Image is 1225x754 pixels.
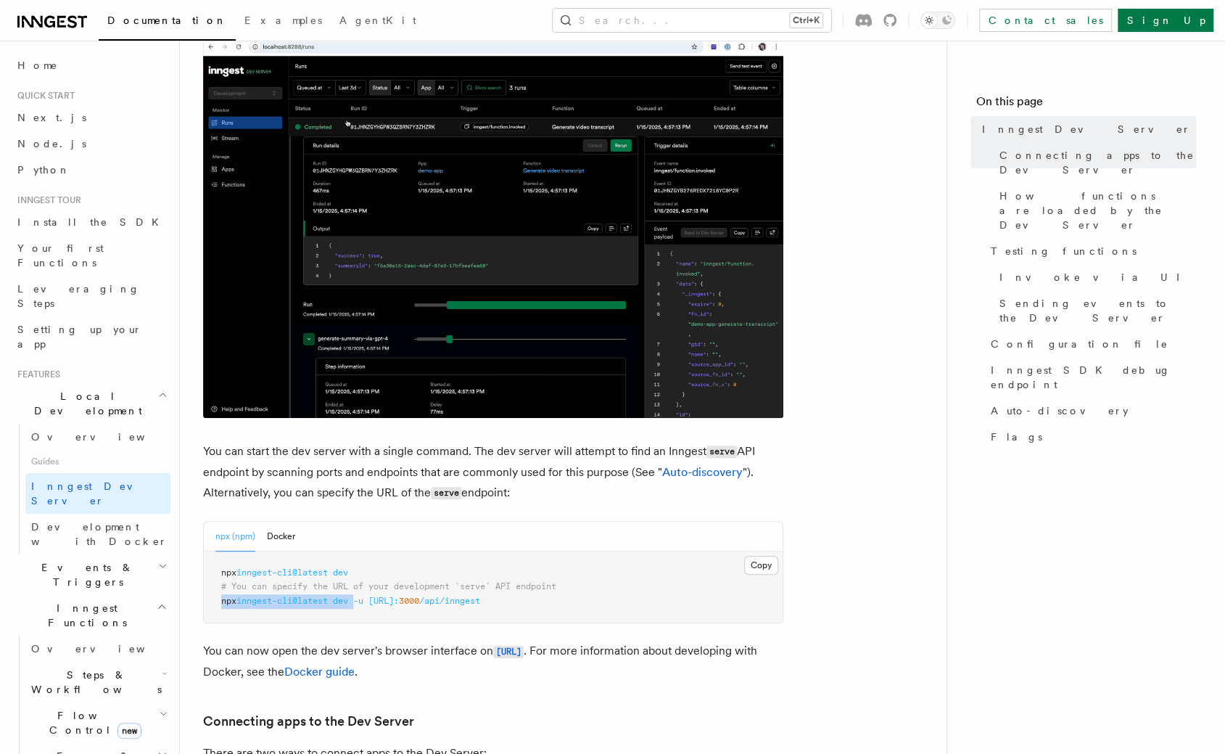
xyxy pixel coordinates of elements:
a: Node.js [12,131,170,157]
a: How functions are loaded by the Dev Server [994,183,1196,238]
span: Node.js [17,138,86,149]
a: Examples [236,4,331,39]
span: Install the SDK [17,216,168,228]
span: Examples [244,15,322,26]
button: npx (npm) [215,522,255,552]
a: Inngest Dev Server [976,116,1196,142]
span: Setting up your app [17,324,142,350]
span: Sending events to the Dev Server [999,296,1196,325]
span: # You can specify the URL of your development `serve` API endpoint [221,581,556,591]
a: AgentKit [331,4,425,39]
a: Testing functions [985,238,1196,264]
a: Python [12,157,170,183]
span: /api/inngest [419,596,480,606]
a: Leveraging Steps [12,276,170,316]
code: serve [431,487,461,499]
span: Your first Functions [17,242,104,269]
kbd: Ctrl+K [790,13,822,28]
span: 3000 [399,596,419,606]
button: Toggle dark mode [920,12,955,29]
a: Sign Up [1118,9,1213,32]
img: Dev Server Demo [203,23,783,418]
code: serve [706,446,737,458]
span: Inngest tour [12,194,81,206]
a: Overview [25,636,170,662]
span: Flags [991,430,1042,444]
span: Next.js [17,112,86,123]
p: You can start the dev server with a single command. The dev server will attempt to find an Innges... [203,441,783,504]
a: Connecting apps to the Dev Server [203,711,414,732]
span: Local Development [12,389,158,418]
span: Connecting apps to the Dev Server [999,148,1196,177]
span: dev [333,567,348,578]
h4: On this page [976,93,1196,116]
span: Inngest Dev Server [982,122,1191,136]
a: Overview [25,424,170,450]
span: Guides [25,450,170,473]
a: Inngest Dev Server [25,473,170,514]
span: Development with Docker [31,521,168,547]
span: Home [17,58,58,73]
a: Documentation [99,4,236,41]
span: Overview [31,643,181,655]
span: new [117,723,141,739]
span: Overview [31,431,181,443]
a: Invoke via UI [994,264,1196,290]
span: Inngest Dev Server [31,480,155,507]
a: Next.js [12,105,170,131]
span: npx [221,567,236,578]
button: Steps & Workflows [25,662,170,702]
button: Search...Ctrl+K [553,9,831,32]
span: Invoke via UI [999,270,1192,284]
span: Events & Triggers [12,560,158,589]
a: Auto-discovery [662,465,743,479]
span: Features [12,369,60,380]
span: How functions are loaded by the Dev Server [999,189,1196,232]
a: Your first Functions [12,235,170,276]
span: Steps & Workflows [25,668,162,697]
span: Leveraging Steps [17,283,140,309]
a: Flags [985,424,1196,450]
button: Flow Controlnew [25,702,170,743]
a: [URL] [493,644,524,657]
span: Quick start [12,90,75,102]
span: Auto-discovery [991,403,1129,418]
a: Home [12,52,170,78]
a: Sending events to the Dev Server [994,290,1196,331]
button: Copy [744,556,778,575]
span: Python [17,164,70,176]
code: [URL] [493,646,524,658]
button: Docker [267,522,295,552]
p: You can now open the dev server's browser interface on . For more information about developing wi... [203,641,783,682]
button: Inngest Functions [12,595,170,636]
span: npx [221,596,236,606]
a: Setting up your app [12,316,170,357]
button: Events & Triggers [12,554,170,595]
a: Auto-discovery [985,398,1196,424]
span: Flow Control [25,708,160,737]
span: Inngest Functions [12,601,157,630]
a: Development with Docker [25,514,170,554]
a: Contact sales [979,9,1112,32]
span: inngest-cli@latest [236,596,328,606]
span: -u [353,596,363,606]
a: Inngest SDK debug endpoint [985,357,1196,398]
span: Configuration file [991,337,1168,351]
a: Configuration file [985,331,1196,357]
span: Inngest SDK debug endpoint [991,363,1196,392]
a: Docker guide [284,665,355,679]
span: inngest-cli@latest [236,567,328,578]
a: Install the SDK [12,209,170,235]
button: Local Development [12,383,170,424]
span: Testing functions [991,244,1137,258]
span: Documentation [107,15,227,26]
div: Local Development [12,424,170,554]
span: [URL]: [368,596,399,606]
span: dev [333,596,348,606]
a: Connecting apps to the Dev Server [994,142,1196,183]
span: AgentKit [339,15,416,26]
